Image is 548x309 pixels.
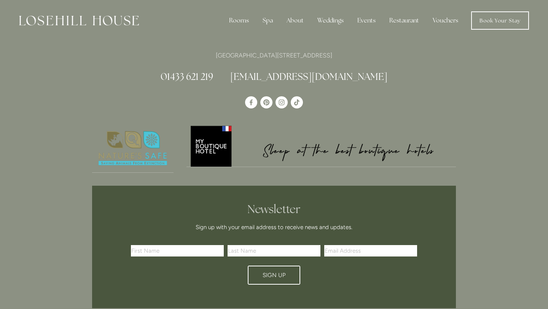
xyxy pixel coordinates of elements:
[161,70,213,83] a: 01433 621 219
[260,96,272,108] a: Pinterest
[134,202,414,216] h2: Newsletter
[92,124,174,172] img: Nature's Safe - Logo
[291,96,303,108] a: TikTok
[134,223,414,232] p: Sign up with your email address to receive news and updates.
[186,124,456,167] img: My Boutique Hotel - Logo
[131,245,224,256] input: First Name
[311,13,350,28] div: Weddings
[223,13,255,28] div: Rooms
[256,13,279,28] div: Spa
[263,272,286,279] span: Sign Up
[351,13,382,28] div: Events
[280,13,310,28] div: About
[471,11,529,30] a: Book Your Stay
[383,13,425,28] div: Restaurant
[228,245,320,256] input: Last Name
[230,70,387,83] a: [EMAIL_ADDRESS][DOMAIN_NAME]
[245,96,257,108] a: Losehill House Hotel & Spa
[276,96,288,108] a: Instagram
[324,245,417,256] input: Email Address
[19,16,139,25] img: Losehill House
[92,124,174,173] a: Nature's Safe - Logo
[248,266,300,285] button: Sign Up
[427,13,464,28] a: Vouchers
[92,50,456,61] p: [GEOGRAPHIC_DATA][STREET_ADDRESS]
